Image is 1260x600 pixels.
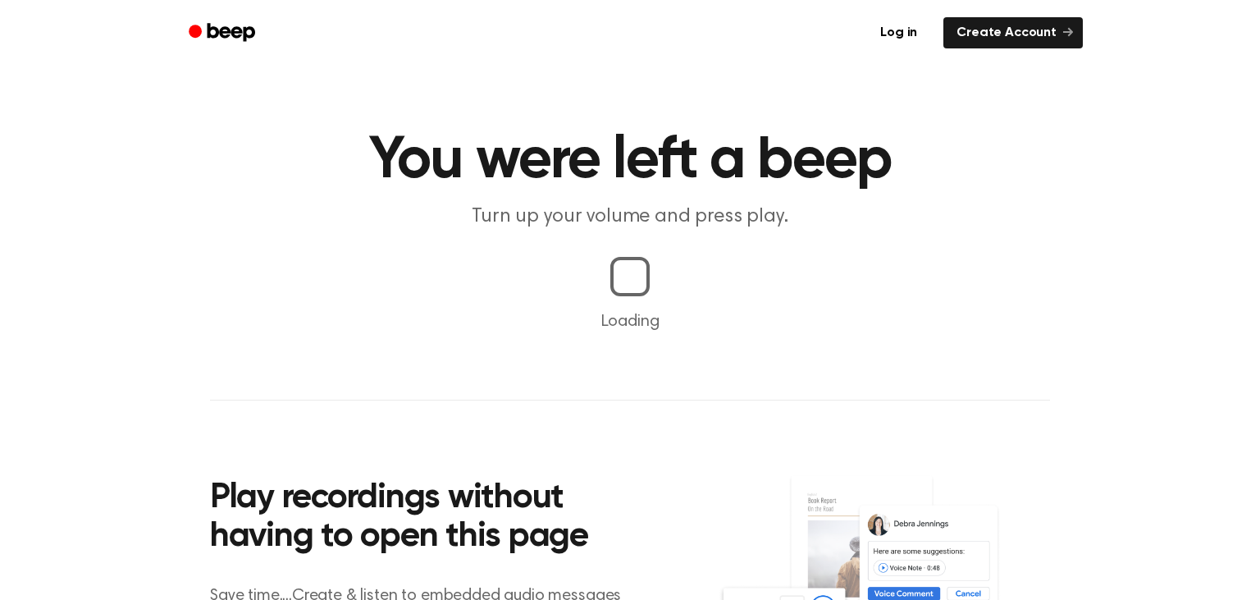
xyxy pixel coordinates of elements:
[210,479,652,557] h2: Play recordings without having to open this page
[177,17,270,49] a: Beep
[315,204,945,231] p: Turn up your volume and press play.
[210,131,1050,190] h1: You were left a beep
[20,309,1240,334] p: Loading
[864,14,934,52] a: Log in
[943,17,1083,48] a: Create Account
